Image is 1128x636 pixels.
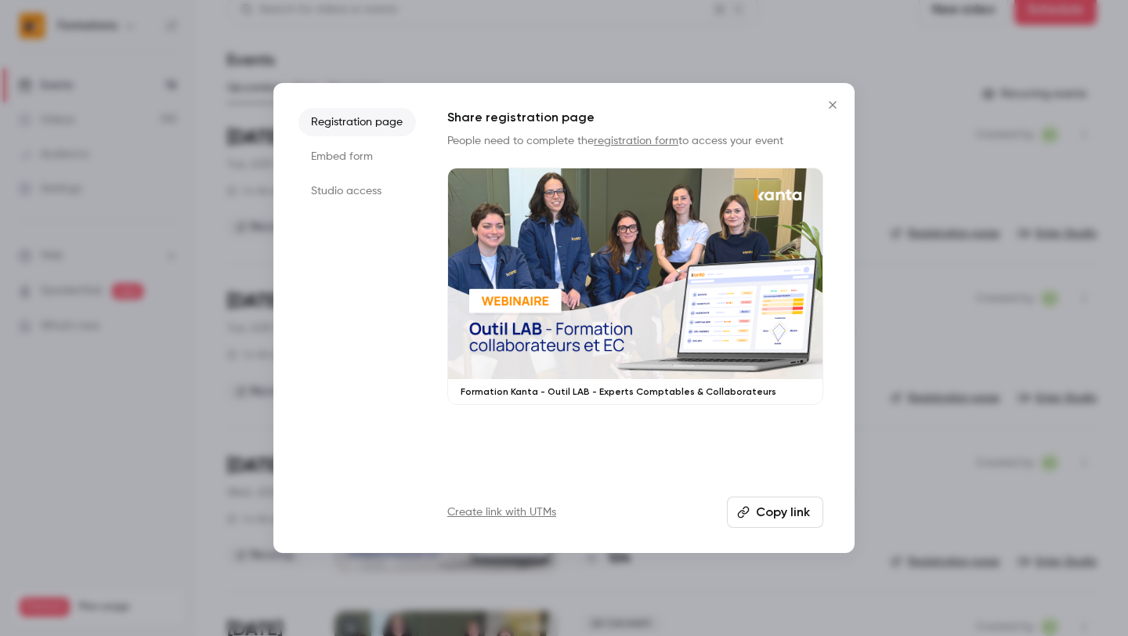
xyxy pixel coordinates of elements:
li: Embed form [298,143,416,171]
a: registration form [594,136,678,146]
a: Create link with UTMs [447,504,556,520]
li: Registration page [298,108,416,136]
h1: Share registration page [447,108,823,127]
p: People need to complete the to access your event [447,133,823,149]
button: Close [817,89,848,121]
p: Formation Kanta - Outil LAB - Experts Comptables & Collaborateurs [461,385,810,398]
a: Formation Kanta - Outil LAB - Experts Comptables & Collaborateurs [447,168,823,405]
button: Copy link [727,497,823,528]
li: Studio access [298,177,416,205]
